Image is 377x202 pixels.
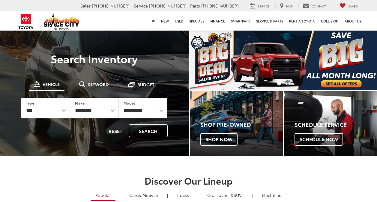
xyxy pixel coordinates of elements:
[342,11,364,31] a: About Us
[13,52,176,64] h3: Search Inventory
[149,3,187,9] span: [PHONE_NUMBER]
[129,124,168,137] button: Search
[158,11,172,31] a: New
[295,122,377,128] h4: Schedule Service
[190,91,283,156] a: Shop Pre-Owned Shop Now
[286,82,290,85] li: Go to slide number 2.
[286,4,293,8] span: Map
[200,133,238,146] span: Shop Now
[15,12,37,31] img: Toyota
[284,91,377,156] div: Toyota
[318,11,342,31] a: Collision
[149,11,158,31] a: Home
[284,91,377,156] a: Schedule Service Schedule Now
[203,190,248,200] a: SUVs
[172,190,193,200] a: Trucks
[80,3,91,9] span: Sales
[312,4,326,8] span: Contact
[75,100,85,105] label: Make
[295,133,343,146] span: Schedule Now
[245,3,274,9] a: Service
[190,42,218,78] button: Click to view previous picture.
[118,192,122,198] li: |
[196,192,200,198] li: |
[134,3,148,9] span: Service
[91,190,115,201] a: Popular
[138,192,158,198] span: & Minivan
[201,3,239,9] span: [PHONE_NUMBER]
[335,3,363,9] a: My Saved Vehicles
[137,82,154,87] span: Budget
[88,82,109,86] span: Keyword
[253,11,286,31] a: Service & Parts
[275,3,297,9] a: Map
[43,13,79,30] img: Space City Toyota
[166,192,169,198] li: |
[251,192,255,198] li: |
[92,3,130,9] span: [PHONE_NUMBER]
[124,100,135,105] label: Model
[277,82,281,85] li: Go to slide number 1.
[190,3,200,9] span: Parts
[172,11,186,31] a: Used
[43,82,60,86] span: Vehicle
[298,3,330,9] a: Contact
[18,176,360,186] h2: Discover Our Lineup
[125,190,163,200] a: Cars
[228,11,253,31] a: SmartPath
[207,11,228,31] a: Finance
[207,192,234,198] span: Crossovers &
[103,124,127,137] button: Reset
[257,190,286,200] a: Electrified
[348,4,358,8] span: Saved
[200,122,283,128] h4: Shop Pre-Owned
[186,11,207,31] a: Specials
[26,100,34,105] label: Type
[286,11,318,31] a: Rent a Toyota
[190,91,283,156] div: Toyota
[349,42,377,78] button: Click to view next picture.
[258,4,270,8] span: Service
